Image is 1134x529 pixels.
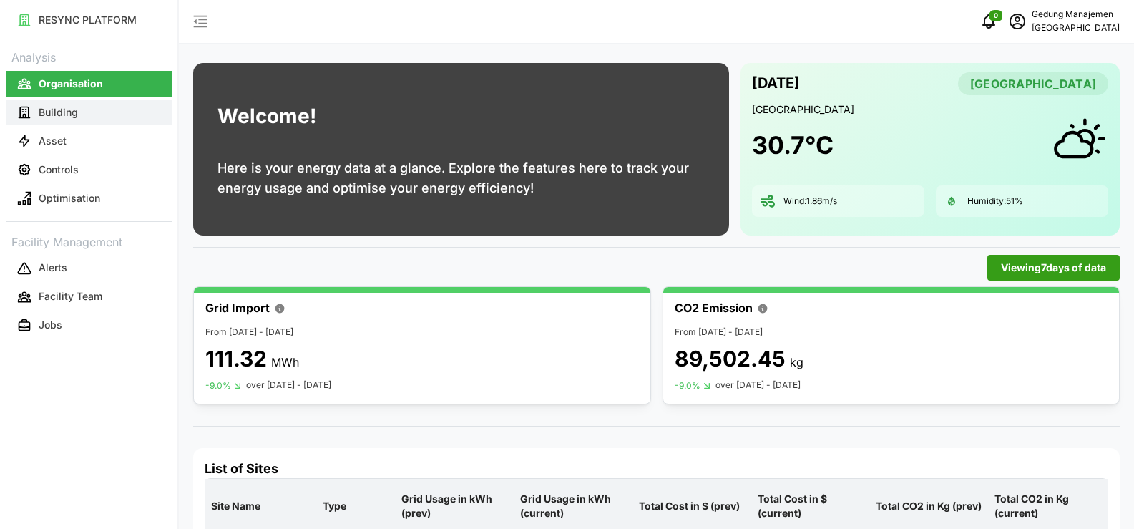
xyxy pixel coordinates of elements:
p: 89,502.45 [675,346,786,372]
button: Building [6,100,172,125]
p: Type [320,487,394,525]
p: Organisation [39,77,103,91]
p: over [DATE] - [DATE] [246,379,331,392]
a: Alerts [6,254,172,283]
p: Controls [39,162,79,177]
a: Organisation [6,69,172,98]
p: Total Cost in $ (prev) [636,487,749,525]
a: Jobs [6,311,172,340]
p: Here is your energy data at a glance. Explore the features here to track your energy usage and op... [217,158,705,198]
a: Controls [6,155,172,184]
h4: List of Sites [205,460,1108,478]
h1: Welcome! [217,101,316,132]
p: Site Name [208,487,314,525]
a: Facility Team [6,283,172,311]
p: Gedung Manajemen [1032,8,1120,21]
p: over [DATE] - [DATE] [715,379,801,392]
button: Organisation [6,71,172,97]
p: Analysis [6,46,172,67]
a: Optimisation [6,184,172,213]
p: Jobs [39,318,62,332]
p: Facility Team [39,289,102,304]
a: Building [6,98,172,127]
p: RESYNC PLATFORM [39,13,137,27]
span: Viewing 7 days of data [1001,256,1106,280]
button: Controls [6,157,172,183]
p: Grid Import [205,299,270,317]
p: Facility Management [6,230,172,251]
p: CO2 Emission [675,299,753,317]
p: [GEOGRAPHIC_DATA] [1032,21,1120,35]
p: -9.0% [675,380,700,392]
button: Alerts [6,256,172,281]
button: schedule [1003,7,1032,36]
span: 0 [994,11,998,21]
button: Facility Team [6,284,172,310]
p: Building [39,105,78,120]
p: From [DATE] - [DATE] [205,326,639,339]
span: [GEOGRAPHIC_DATA] [970,73,1096,94]
p: From [DATE] - [DATE] [675,326,1108,339]
p: -9.0% [205,380,231,392]
p: Wind: 1.86 m/s [783,195,837,208]
button: Jobs [6,313,172,339]
p: MWh [271,354,299,372]
h1: 30.7 °C [752,130,834,161]
button: notifications [974,7,1003,36]
p: Optimisation [39,191,100,205]
p: 111.32 [205,346,267,372]
a: RESYNC PLATFORM [6,6,172,34]
a: Asset [6,127,172,155]
p: Humidity: 51 % [967,195,1023,208]
button: Optimisation [6,185,172,211]
p: [DATE] [752,72,800,95]
button: Viewing7days of data [987,255,1120,281]
button: RESYNC PLATFORM [6,7,172,33]
button: Asset [6,128,172,154]
p: kg [790,354,803,372]
p: Asset [39,134,67,148]
p: [GEOGRAPHIC_DATA] [752,102,1108,117]
p: Alerts [39,261,67,275]
p: Total CO2 in Kg (prev) [873,487,986,525]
